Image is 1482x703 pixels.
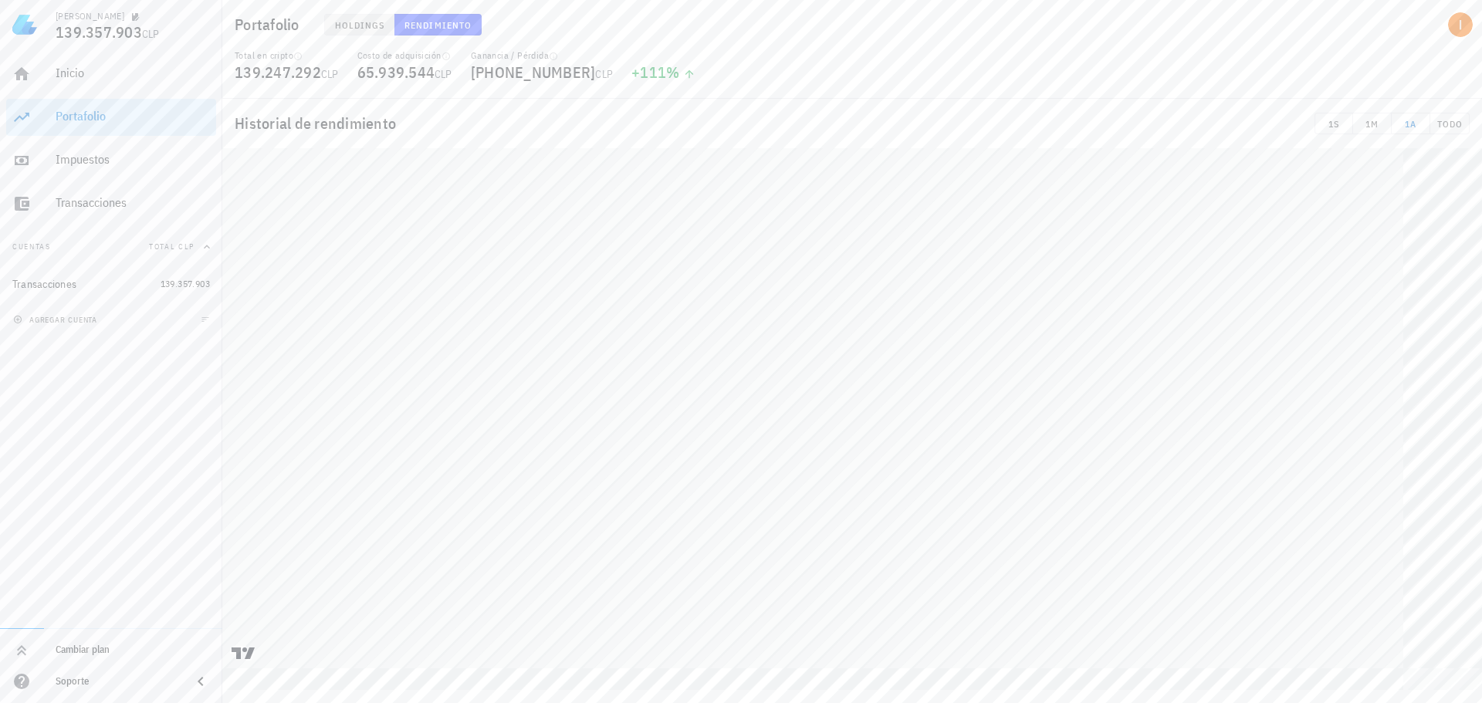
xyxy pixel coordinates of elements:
[321,67,339,81] span: CLP
[6,185,216,222] a: Transacciones
[1315,113,1353,134] button: 1S
[56,644,210,656] div: Cambiar plan
[6,99,216,136] a: Portafolio
[1353,113,1392,134] button: 1M
[56,152,210,167] div: Impuestos
[334,19,385,31] span: Holdings
[12,278,76,291] div: Transacciones
[222,99,1482,148] div: Historial de rendimiento
[6,142,216,179] a: Impuestos
[435,67,452,81] span: CLP
[666,62,679,83] span: %
[161,278,210,289] span: 139.357.903
[471,62,596,83] span: [PHONE_NUMBER]
[9,312,104,327] button: agregar cuenta
[56,66,210,80] div: Inicio
[6,265,216,302] a: Transacciones 139.357.903
[357,62,435,83] span: 65.939.544
[56,22,142,42] span: 139.357.903
[1436,118,1463,130] span: TODO
[1321,118,1346,130] span: 1S
[471,49,613,62] div: Ganancia / Pérdida
[404,19,472,31] span: Rendimiento
[324,14,395,35] button: Holdings
[1430,113,1470,134] button: TODO
[394,14,482,35] button: Rendimiento
[12,12,37,37] img: LedgiFi
[235,12,306,37] h1: Portafolio
[56,195,210,210] div: Transacciones
[1392,113,1430,134] button: 1A
[149,242,195,252] span: Total CLP
[1398,118,1423,130] span: 1A
[235,49,339,62] div: Total en cripto
[16,315,97,325] span: agregar cuenta
[6,228,216,265] button: CuentasTotal CLP
[357,49,452,62] div: Costo de adquisición
[56,109,210,123] div: Portafolio
[1359,118,1385,130] span: 1M
[142,27,160,41] span: CLP
[631,65,695,80] div: +111
[56,10,124,22] div: [PERSON_NAME]
[6,56,216,93] a: Inicio
[1448,12,1473,37] div: avatar
[56,675,179,688] div: Soporte
[235,62,321,83] span: 139.247.292
[230,646,257,661] a: Charting by TradingView
[595,67,613,81] span: CLP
